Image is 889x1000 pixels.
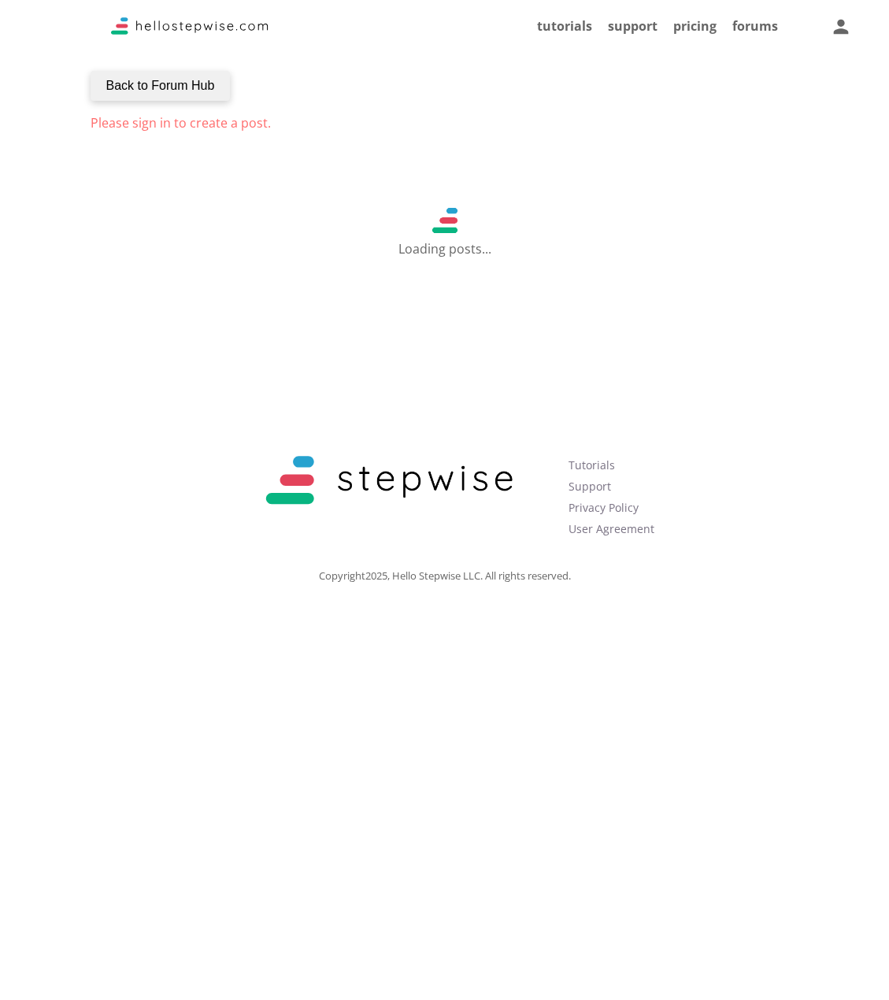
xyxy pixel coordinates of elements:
img: Loading [432,208,457,233]
a: Stepwise [235,506,543,523]
a: support [608,17,657,35]
a: User Agreement [569,521,654,536]
a: pricing [673,17,717,35]
button: Back to Forum Hub [91,71,231,101]
a: forums [732,17,778,35]
a: Privacy Policy [569,500,639,515]
img: Logo [235,443,543,519]
img: Logo [111,17,269,35]
a: Stepwise [111,21,269,39]
p: Loading posts... [398,233,491,255]
p: Copyright 2025 , Hello Stepwise LLC. All rights reserved. [111,571,778,581]
p: Please sign in to create a post. [91,117,799,129]
a: Tutorials [569,457,615,472]
a: Support [569,479,611,494]
a: tutorials [537,17,592,35]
